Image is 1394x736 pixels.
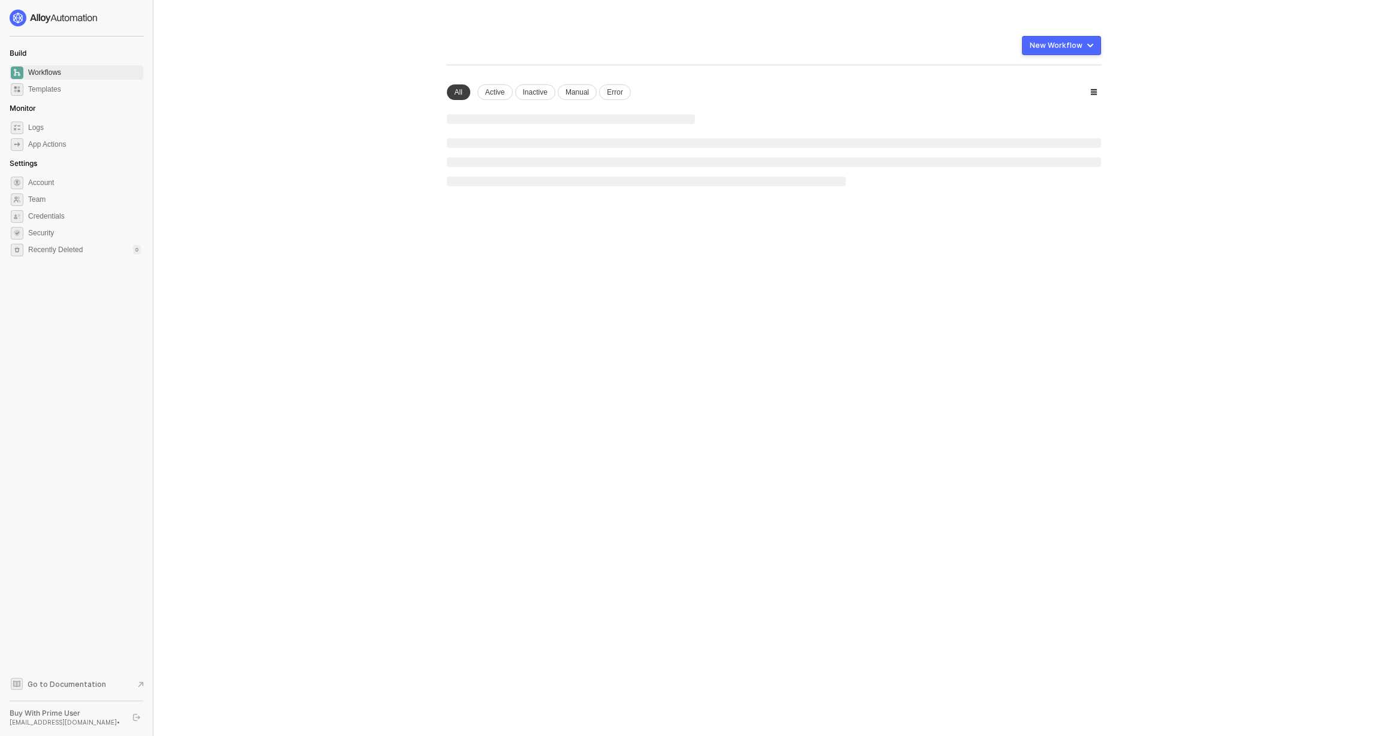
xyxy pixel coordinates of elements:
[1030,41,1082,50] div: New Workflow
[11,138,23,151] span: icon-app-actions
[10,708,122,718] div: Buy With Prime User
[28,245,83,255] span: Recently Deleted
[599,84,631,100] div: Error
[558,84,597,100] div: Manual
[11,66,23,79] span: dashboard
[28,209,141,223] span: Credentials
[10,159,37,168] span: Settings
[133,245,141,255] div: 0
[477,84,513,100] div: Active
[11,177,23,189] span: settings
[28,226,141,240] span: Security
[10,49,26,57] span: Build
[28,140,66,150] div: App Actions
[10,677,144,691] a: Knowledge Base
[11,210,23,223] span: credentials
[447,84,470,100] div: All
[10,104,36,113] span: Monitor
[11,678,23,690] span: documentation
[28,175,141,190] span: Account
[28,679,106,689] span: Go to Documentation
[133,714,140,721] span: logout
[10,10,143,26] a: logo
[11,227,23,240] span: security
[135,679,147,690] span: document-arrow
[11,83,23,96] span: marketplace
[28,120,141,135] span: Logs
[10,718,122,726] div: [EMAIL_ADDRESS][DOMAIN_NAME] •
[11,193,23,206] span: team
[1022,36,1101,55] button: New Workflow
[11,122,23,134] span: icon-logs
[28,82,141,96] span: Templates
[11,244,23,256] span: settings
[28,192,141,207] span: Team
[28,65,141,80] span: Workflows
[10,10,98,26] img: logo
[515,84,555,100] div: Inactive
